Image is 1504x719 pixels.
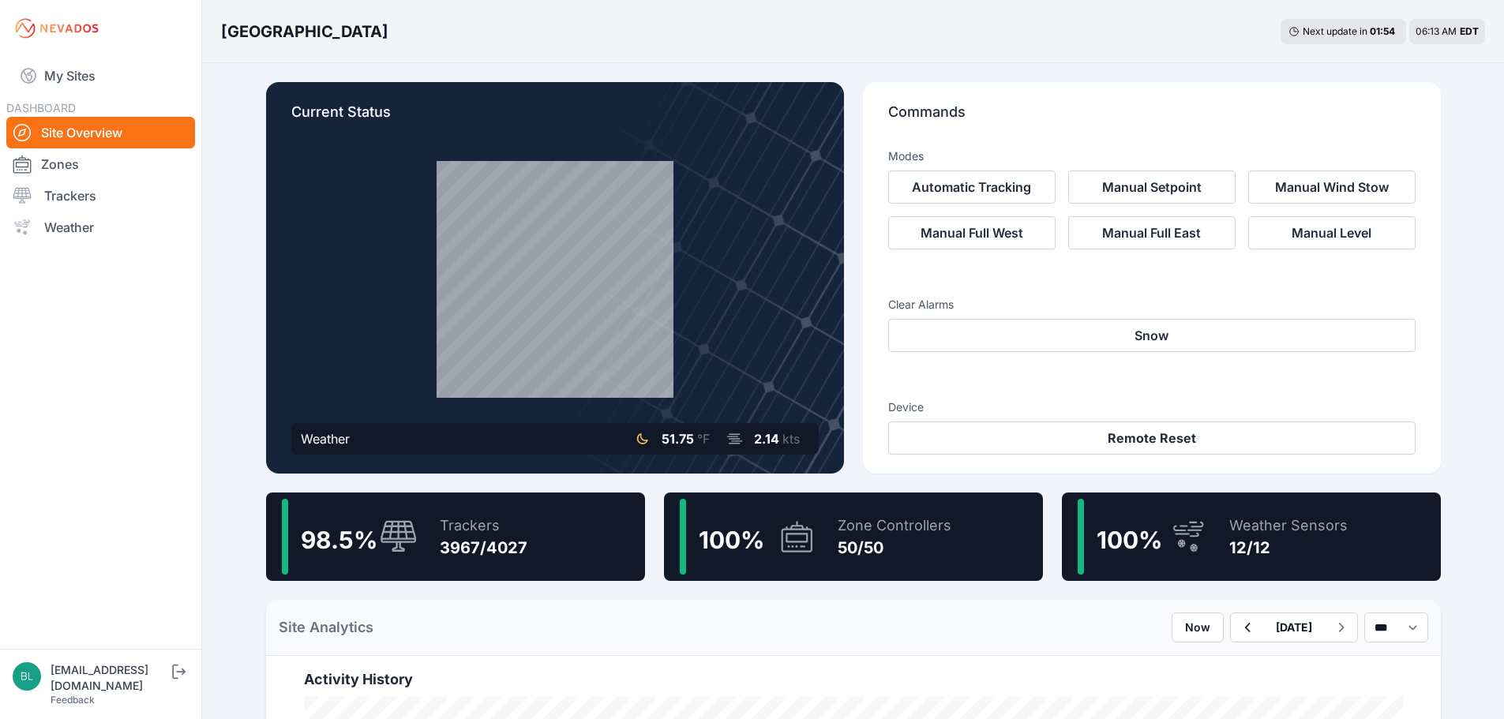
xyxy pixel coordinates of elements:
[440,537,527,559] div: 3967/4027
[697,431,710,447] span: °F
[664,492,1043,581] a: 100%Zone Controllers50/50
[888,297,1416,313] h3: Clear Alarms
[1229,537,1348,559] div: 12/12
[291,101,819,136] p: Current Status
[1172,612,1224,642] button: Now
[301,526,377,554] span: 98.5 %
[888,216,1056,249] button: Manual Full West
[1370,25,1398,38] div: 01 : 54
[888,421,1416,455] button: Remote Reset
[1248,216,1416,249] button: Manual Level
[1460,25,1479,37] span: EDT
[888,399,1416,415] h3: Device
[1068,216,1236,249] button: Manual Full East
[6,212,195,243] a: Weather
[1248,170,1416,204] button: Manual Wind Stow
[699,526,764,554] span: 100 %
[51,694,95,706] a: Feedback
[1229,515,1348,537] div: Weather Sensors
[782,431,800,447] span: kts
[266,492,645,581] a: 98.5%Trackers3967/4027
[888,148,924,164] h3: Modes
[838,537,951,559] div: 50/50
[888,319,1416,352] button: Snow
[888,101,1416,136] p: Commands
[304,668,1403,691] h2: Activity History
[13,662,41,691] img: blippencott@invenergy.com
[1097,526,1162,554] span: 100 %
[1062,492,1441,581] a: 100%Weather Sensors12/12
[13,16,101,41] img: Nevados
[6,117,195,148] a: Site Overview
[221,21,388,43] h3: [GEOGRAPHIC_DATA]
[1068,170,1236,204] button: Manual Setpoint
[440,515,527,537] div: Trackers
[662,431,694,447] span: 51.75
[6,180,195,212] a: Trackers
[1416,25,1457,37] span: 06:13 AM
[279,616,373,638] h2: Site Analytics
[6,101,76,114] span: DASHBOARD
[888,170,1056,204] button: Automatic Tracking
[301,429,350,448] div: Weather
[754,431,779,447] span: 2.14
[1303,25,1367,37] span: Next update in
[221,11,388,52] nav: Breadcrumb
[1263,613,1325,642] button: [DATE]
[838,515,951,537] div: Zone Controllers
[51,662,169,694] div: [EMAIL_ADDRESS][DOMAIN_NAME]
[6,57,195,95] a: My Sites
[6,148,195,180] a: Zones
